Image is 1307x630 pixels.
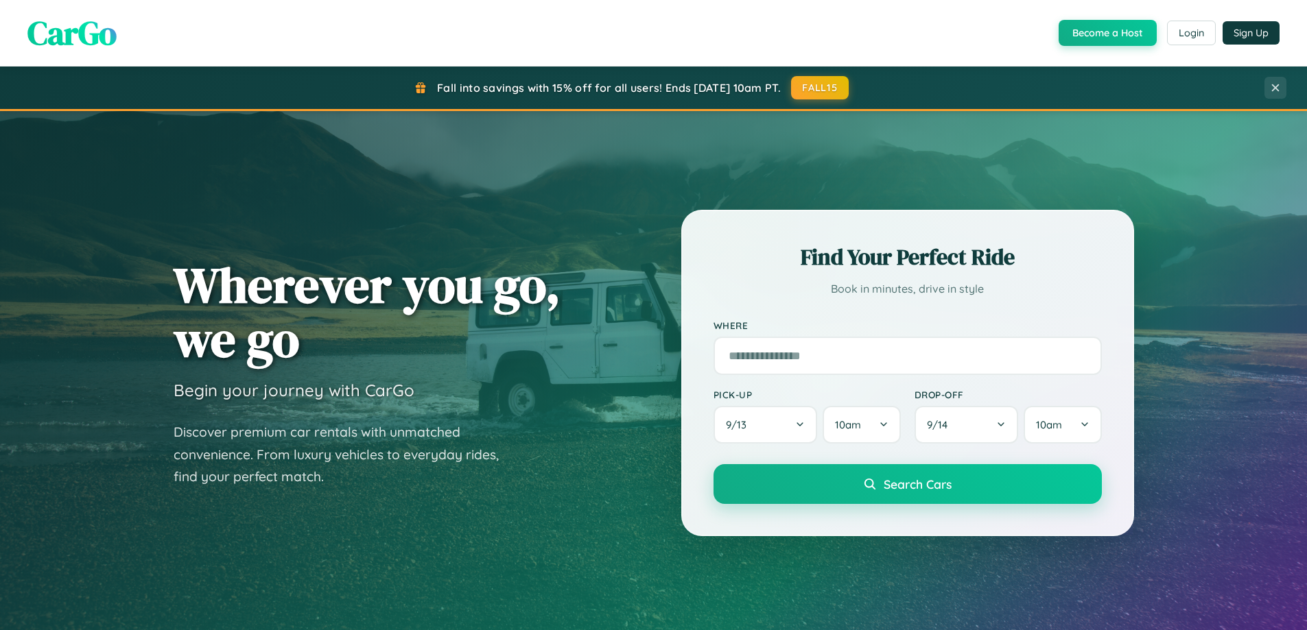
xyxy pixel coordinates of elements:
[1024,406,1101,444] button: 10am
[791,76,849,99] button: FALL15
[714,389,901,400] label: Pick-up
[174,421,517,488] p: Discover premium car rentals with unmatched convenience. From luxury vehicles to everyday rides, ...
[1036,418,1062,431] span: 10am
[726,418,753,431] span: 9 / 13
[714,406,818,444] button: 9/13
[835,418,861,431] span: 10am
[27,10,117,56] span: CarGo
[437,81,781,95] span: Fall into savings with 15% off for all users! Ends [DATE] 10am PT.
[174,380,414,400] h3: Begin your journey with CarGo
[927,418,954,431] span: 9 / 14
[714,279,1102,299] p: Book in minutes, drive in style
[823,406,900,444] button: 10am
[915,389,1102,400] label: Drop-off
[714,464,1102,504] button: Search Cars
[714,319,1102,331] label: Where
[1167,21,1216,45] button: Login
[1223,21,1280,45] button: Sign Up
[714,242,1102,272] h2: Find Your Perfect Ride
[1059,20,1157,46] button: Become a Host
[884,476,952,492] span: Search Cars
[915,406,1019,444] button: 9/14
[174,258,561,366] h1: Wherever you go, we go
